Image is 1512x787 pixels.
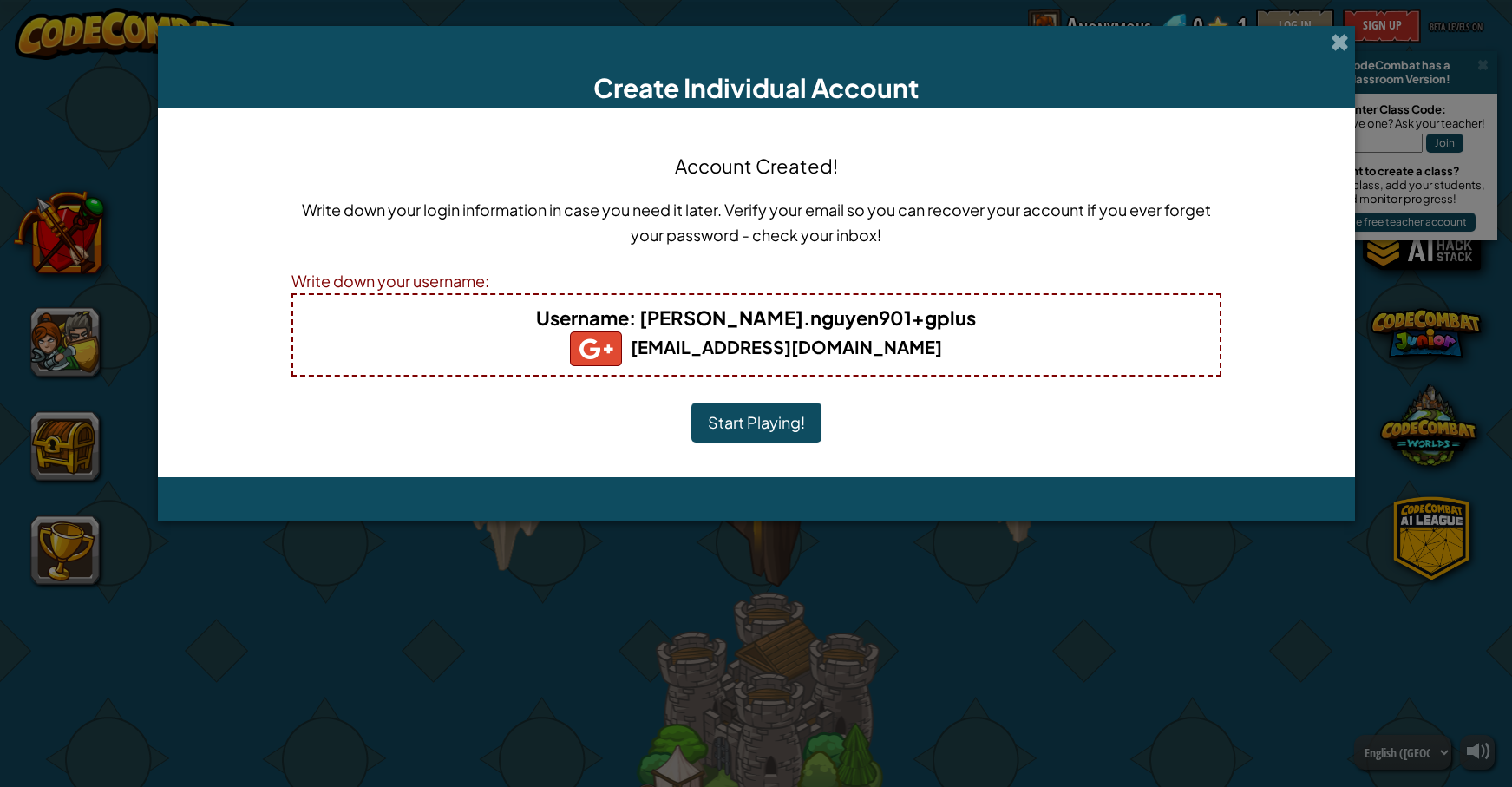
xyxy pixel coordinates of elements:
[536,305,629,330] span: Username
[536,305,976,330] b: : [PERSON_NAME].nguyen901+gplus
[593,71,919,104] span: Create Individual Account
[291,268,1221,293] div: Write down your username:
[570,336,942,357] b: [EMAIL_ADDRESS][DOMAIN_NAME]
[675,152,838,180] h4: Account Created!
[291,197,1221,247] p: Write down your login information in case you need it later. Verify your email so you can recover...
[570,331,622,366] img: gplus_small.png
[691,403,821,443] button: Start Playing!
